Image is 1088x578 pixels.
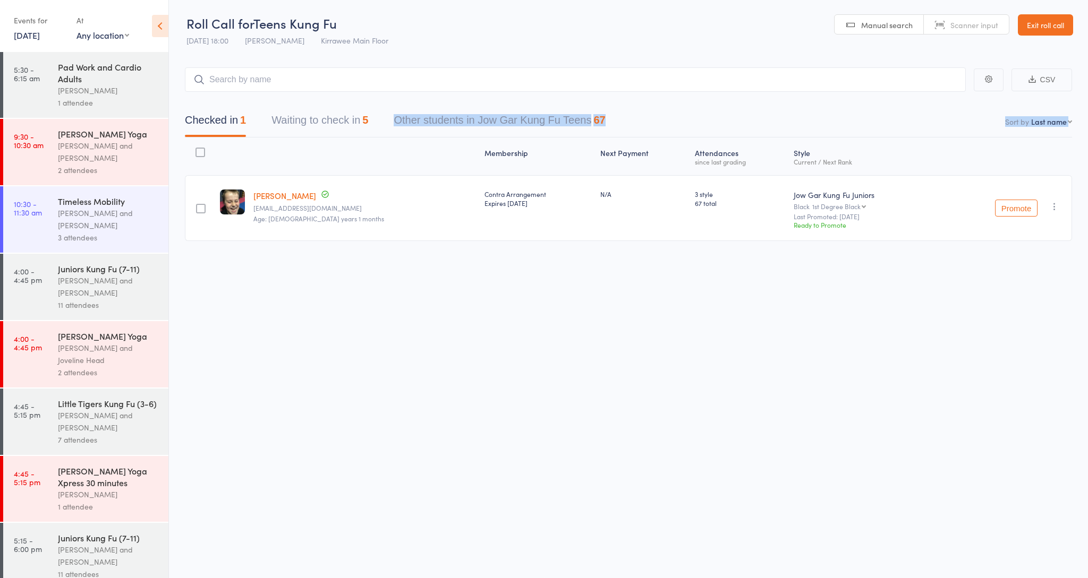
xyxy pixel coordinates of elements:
[3,52,168,118] a: 5:30 -6:15 amPad Work and Cardio Adults[PERSON_NAME]1 attendee
[394,109,605,137] button: Other students in Jow Gar Kung Fu Teens67
[58,140,159,164] div: [PERSON_NAME] and [PERSON_NAME]
[484,199,592,208] div: Expires [DATE]
[58,84,159,97] div: [PERSON_NAME]
[58,366,159,378] div: 2 attendees
[58,465,159,488] div: [PERSON_NAME] Yoga Xpress 30 minutes
[812,203,861,210] div: 1st Degree Black
[321,35,388,46] span: Kirrawee Main Floor
[76,12,129,29] div: At
[14,29,40,41] a: [DATE]
[794,158,933,165] div: Current / Next Rank
[1018,14,1073,36] a: Exit roll call
[3,186,168,253] a: 10:30 -11:30 amTimeless Mobility[PERSON_NAME] and [PERSON_NAME]3 attendees
[3,321,168,387] a: 4:00 -4:45 pm[PERSON_NAME] Yoga[PERSON_NAME] and Joveline Head2 attendees
[593,114,605,126] div: 67
[695,199,785,208] span: 67 total
[58,128,159,140] div: [PERSON_NAME] Yoga
[3,456,168,522] a: 4:45 -5:15 pm[PERSON_NAME] Yoga Xpress 30 minutes[PERSON_NAME]1 attendee
[861,20,913,30] span: Manual search
[185,109,246,137] button: Checked in1
[240,114,246,126] div: 1
[695,189,785,199] span: 3 style
[794,189,933,200] div: Jow Gar Kung Fu Juniors
[3,389,168,455] a: 4:45 -5:15 pmLittle Tigers Kung Fu (3-6)[PERSON_NAME] and [PERSON_NAME]7 attendees
[600,189,686,199] div: N/A
[253,14,337,32] span: Teens Kung Fu
[186,14,253,32] span: Roll Call for
[484,189,592,208] div: Contra Arrangement
[14,536,42,553] time: 5:15 - 6:00 pm
[58,501,159,513] div: 1 attendee
[58,263,159,274] div: Juniors Kung Fu (7-11)
[1005,116,1029,127] label: Sort by
[220,189,245,214] img: image1603693531.png
[3,119,168,185] a: 9:30 -10:30 am[PERSON_NAME] Yoga[PERSON_NAME] and [PERSON_NAME]2 attendees
[695,158,785,165] div: since last grading
[1011,68,1072,91] button: CSV
[14,200,42,217] time: 10:30 - 11:30 am
[14,12,66,29] div: Events for
[58,164,159,176] div: 2 attendees
[58,61,159,84] div: Pad Work and Cardio Adults
[794,203,933,210] div: Black
[14,65,40,82] time: 5:30 - 6:15 am
[58,434,159,446] div: 7 attendees
[14,267,42,284] time: 4:00 - 4:45 pm
[58,330,159,342] div: [PERSON_NAME] Yoga
[58,409,159,434] div: [PERSON_NAME] and [PERSON_NAME]
[58,544,159,568] div: [PERSON_NAME] and [PERSON_NAME]
[596,142,690,170] div: Next Payment
[794,213,933,220] small: Last Promoted: [DATE]
[691,142,789,170] div: Atten­dances
[58,532,159,544] div: Juniors Kung Fu (7-11)
[245,35,304,46] span: [PERSON_NAME]
[58,299,159,311] div: 11 attendees
[14,334,42,351] time: 4:00 - 4:45 pm
[58,207,159,231] div: [PERSON_NAME] and [PERSON_NAME]
[789,142,938,170] div: Style
[58,231,159,244] div: 3 attendees
[186,35,228,46] span: [DATE] 18:00
[14,132,44,149] time: 9:30 - 10:30 am
[794,220,933,229] div: Ready to Promote
[271,109,368,137] button: Waiting to check in5
[185,67,966,92] input: Search by name
[3,254,168,320] a: 4:00 -4:45 pmJuniors Kung Fu (7-11)[PERSON_NAME] and [PERSON_NAME]11 attendees
[58,97,159,109] div: 1 attendee
[362,114,368,126] div: 5
[14,402,40,419] time: 4:45 - 5:15 pm
[253,214,384,223] span: Age: [DEMOGRAPHIC_DATA] years 1 months
[58,195,159,207] div: Timeless Mobility
[480,142,597,170] div: Membership
[14,469,40,486] time: 4:45 - 5:15 pm
[253,204,476,212] small: carolynsamsa@gmail.com
[58,342,159,366] div: [PERSON_NAME] and Joveline Head
[58,274,159,299] div: [PERSON_NAME] and [PERSON_NAME]
[995,200,1038,217] button: Promote
[253,190,316,201] a: [PERSON_NAME]
[950,20,998,30] span: Scanner input
[58,488,159,501] div: [PERSON_NAME]
[76,29,129,41] div: Any location
[58,398,159,409] div: Little Tigers Kung Fu (3-6)
[1031,116,1067,127] div: Last name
